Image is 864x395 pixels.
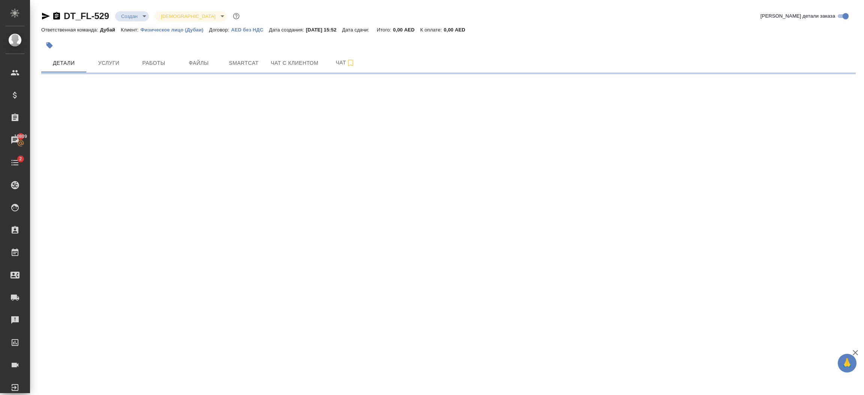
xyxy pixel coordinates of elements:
span: Чат [327,58,363,67]
a: DT_FL-529 [64,11,109,21]
a: Физическое лицо (Дубаи) [141,26,209,33]
a: 2 [2,153,28,172]
span: Работы [136,58,172,68]
span: 2 [15,155,26,163]
span: Услуги [91,58,127,68]
p: AED без НДС [231,27,269,33]
span: [PERSON_NAME] детали заказа [760,12,835,20]
div: Создан [155,11,226,21]
button: [DEMOGRAPHIC_DATA] [159,13,217,19]
p: Физическое лицо (Дубаи) [141,27,209,33]
p: Дата создания: [269,27,306,33]
p: Дата сдачи: [342,27,371,33]
button: 🙏 [838,354,856,373]
p: [DATE] 15:52 [306,27,342,33]
p: 0,00 AED [393,27,420,33]
p: К оплате: [420,27,444,33]
p: Итого: [377,27,393,33]
button: Скопировать ссылку [52,12,61,21]
button: Доп статусы указывают на важность/срочность заказа [231,11,241,21]
div: Создан [115,11,149,21]
button: Создан [119,13,140,19]
p: 0,00 AED [444,27,471,33]
span: Файлы [181,58,217,68]
svg: Подписаться [346,58,355,67]
span: Чат с клиентом [271,58,318,68]
span: 10809 [10,133,31,140]
span: Smartcat [226,58,262,68]
button: Добавить тэг [41,37,58,54]
a: 10809 [2,131,28,150]
a: AED без НДС [231,26,269,33]
p: Дубай [100,27,121,33]
p: Договор: [209,27,231,33]
p: Ответственная команда: [41,27,100,33]
button: Скопировать ссылку для ЯМессенджера [41,12,50,21]
span: 🙏 [841,355,853,371]
span: Детали [46,58,82,68]
p: Клиент: [121,27,140,33]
